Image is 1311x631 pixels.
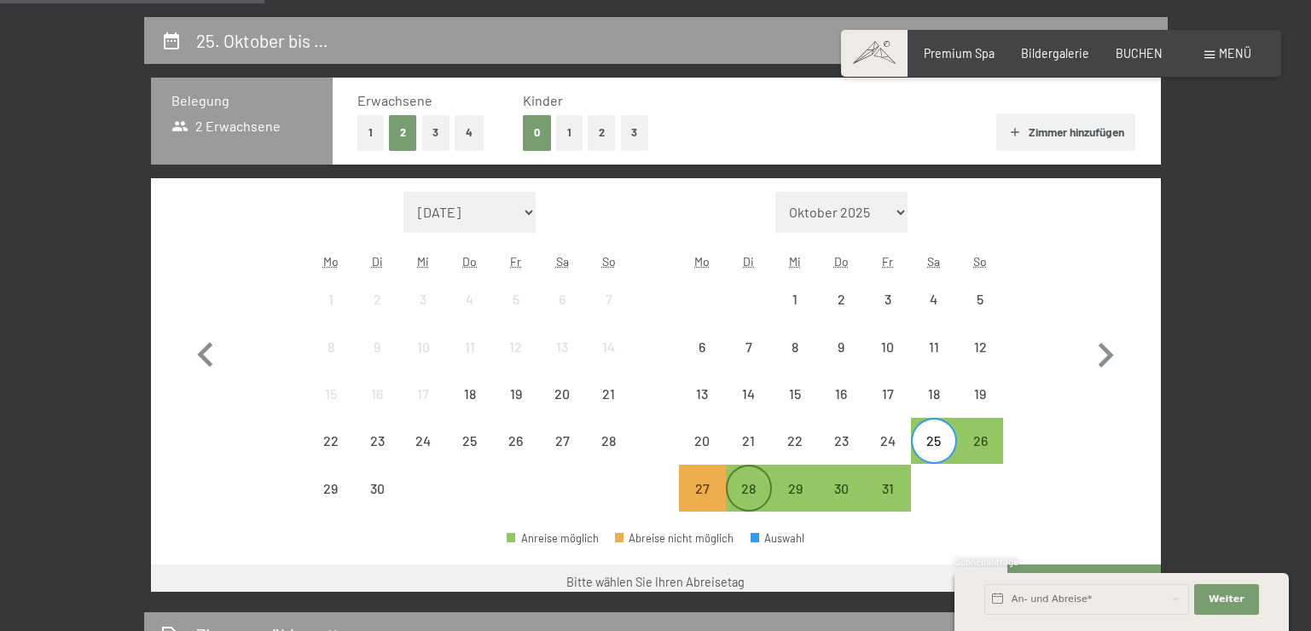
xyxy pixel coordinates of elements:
div: 13 [681,387,723,430]
div: Fri Oct 17 2025 [864,371,910,417]
button: 3 [422,115,450,150]
div: Abreise nicht möglich [818,324,864,370]
div: Abreise nicht möglich [400,418,446,464]
div: Sun Oct 26 2025 [957,418,1003,464]
button: Weiter [1194,584,1259,615]
div: 17 [866,387,908,430]
div: Abreise nicht möglich [308,324,354,370]
div: Abreise nicht möglich [679,418,725,464]
div: Abreise möglich [772,465,818,511]
div: 5 [495,292,537,335]
div: 16 [356,387,398,430]
div: 29 [310,482,352,524]
div: Thu Sep 18 2025 [447,371,493,417]
div: Sun Sep 14 2025 [585,324,631,370]
div: Sat Oct 04 2025 [911,276,957,322]
div: Fri Oct 24 2025 [864,418,910,464]
button: Zimmer hinzufügen [996,113,1135,151]
span: Schnellanfrage [954,556,1018,567]
span: Premium Spa [924,46,995,61]
div: Abreise nicht möglich [354,371,400,417]
div: Wed Oct 08 2025 [772,324,818,370]
div: 19 [959,387,1001,430]
div: Thu Sep 04 2025 [447,276,493,322]
button: 1 [556,115,583,150]
div: Mon Oct 27 2025 [679,465,725,511]
a: BUCHEN [1116,46,1163,61]
div: Tue Sep 02 2025 [354,276,400,322]
div: Abreise nicht möglich [493,276,539,322]
div: Tue Sep 30 2025 [354,465,400,511]
div: 30 [820,482,862,524]
div: 3 [866,292,908,335]
div: Abreise nicht möglich [726,324,772,370]
div: Fri Sep 19 2025 [493,371,539,417]
div: Abreise nicht möglich [539,371,585,417]
button: 4 [455,115,484,150]
div: 2 [820,292,862,335]
div: Abreise nicht möglich [585,324,631,370]
div: 1 [310,292,352,335]
div: Mon Sep 08 2025 [308,324,354,370]
div: 30 [356,482,398,524]
div: Abreise nicht möglich [354,418,400,464]
div: Fri Sep 26 2025 [493,418,539,464]
div: Tue Oct 21 2025 [726,418,772,464]
div: Thu Oct 02 2025 [818,276,864,322]
div: Abreise nicht möglich [539,276,585,322]
div: 22 [310,434,352,477]
div: Abreise nicht möglich, da die Mindestaufenthaltsdauer nicht erfüllt wird [679,465,725,511]
div: Wed Sep 17 2025 [400,371,446,417]
div: Abreise nicht möglich [864,418,910,464]
div: Abreise nicht möglich [957,324,1003,370]
abbr: Sonntag [602,254,616,269]
div: Bitte wählen Sie Ihren Abreisetag [566,574,745,591]
span: Weiter [1209,593,1244,606]
div: Abreise nicht möglich [493,371,539,417]
div: Abreise nicht möglich [911,324,957,370]
div: Abreise nicht möglich [400,371,446,417]
div: Sun Oct 12 2025 [957,324,1003,370]
div: Fri Sep 05 2025 [493,276,539,322]
div: Wed Sep 10 2025 [400,324,446,370]
div: Tue Oct 07 2025 [726,324,772,370]
div: 7 [587,292,629,335]
abbr: Sonntag [973,254,987,269]
div: 11 [913,340,955,383]
div: Abreise nicht möglich [772,371,818,417]
div: Abreise nicht möglich [726,371,772,417]
div: Sun Sep 28 2025 [585,418,631,464]
abbr: Montag [694,254,710,269]
div: 15 [310,387,352,430]
div: 4 [449,292,491,335]
div: Abreise nicht möglich [447,371,493,417]
div: Wed Sep 03 2025 [400,276,446,322]
div: Sun Sep 21 2025 [585,371,631,417]
div: Tue Oct 14 2025 [726,371,772,417]
div: Abreise nicht möglich [957,276,1003,322]
div: Abreise nicht möglich [354,465,400,511]
div: Abreise nicht möglich [539,418,585,464]
div: Thu Sep 11 2025 [447,324,493,370]
div: Sat Sep 13 2025 [539,324,585,370]
div: Abreise nicht möglich [957,371,1003,417]
div: Abreise nicht möglich [818,418,864,464]
div: 16 [820,387,862,430]
div: Wed Oct 29 2025 [772,465,818,511]
div: Abreise möglich [957,418,1003,464]
div: Abreise nicht möglich [400,324,446,370]
div: Fri Sep 12 2025 [493,324,539,370]
div: Thu Sep 25 2025 [447,418,493,464]
div: 5 [959,292,1001,335]
div: Wed Oct 15 2025 [772,371,818,417]
abbr: Samstag [556,254,569,269]
button: 0 [523,115,551,150]
div: 25 [449,434,491,477]
div: Sun Oct 19 2025 [957,371,1003,417]
div: Abreise nicht möglich [354,276,400,322]
div: 9 [356,340,398,383]
div: 2 [356,292,398,335]
span: Bildergalerie [1021,46,1089,61]
div: Abreise nicht möglich [585,276,631,322]
div: 28 [728,482,770,524]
